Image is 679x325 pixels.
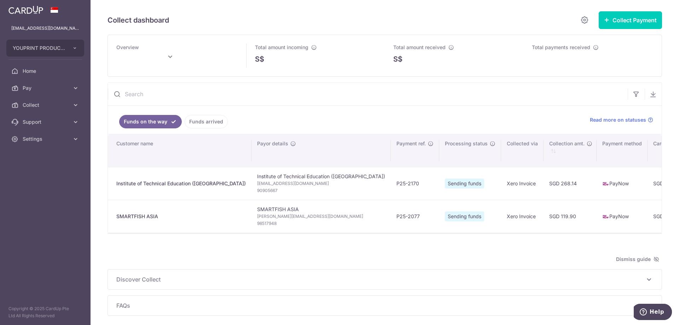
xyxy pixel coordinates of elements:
span: Overview [116,44,139,50]
span: Processing status [445,140,488,147]
td: PayNow [597,167,648,200]
span: Discover Collect [116,275,645,284]
td: PayNow [597,200,648,233]
th: Payment ref. [391,134,439,167]
td: Xero Invoice [501,200,544,233]
button: Collect Payment [599,11,662,29]
span: Help [16,5,30,11]
td: SGD 119.90 [544,200,597,233]
span: FAQs [116,301,645,310]
th: Processing status [439,134,501,167]
th: Payment method [597,134,648,167]
span: 90905667 [257,187,385,194]
th: Collection amt. : activate to sort column ascending [544,134,597,167]
a: Funds on the way [119,115,182,128]
span: Total amount received [393,44,446,50]
img: paynow-md-4fe65508ce96feda548756c5ee0e473c78d4820b8ea51387c6e4ad89e58a5e61.png [602,213,609,220]
span: Pay [23,85,69,92]
span: Total payments received [532,44,590,50]
td: P25-2077 [391,200,439,233]
a: Read more on statuses [590,116,653,123]
span: Dismiss guide [616,255,659,263]
td: P25-2170 [391,167,439,200]
p: Discover Collect [116,275,653,284]
span: Collection amt. [549,140,585,147]
td: Xero Invoice [501,167,544,200]
span: S$ [255,54,264,64]
span: Payment ref. [396,140,426,147]
p: FAQs [116,301,653,310]
span: Total amount incoming [255,44,308,50]
span: 98517948 [257,220,385,227]
p: [EMAIL_ADDRESS][DOMAIN_NAME] [11,25,79,32]
img: paynow-md-4fe65508ce96feda548756c5ee0e473c78d4820b8ea51387c6e4ad89e58a5e61.png [602,180,609,187]
span: Home [23,68,69,75]
th: Customer name [108,134,251,167]
span: [EMAIL_ADDRESS][DOMAIN_NAME] [257,180,385,187]
img: CardUp [8,6,43,14]
input: Search [108,83,628,105]
a: Funds arrived [185,115,228,128]
th: Payor details [251,134,391,167]
th: Collected via [501,134,544,167]
span: S$ [393,54,402,64]
span: Support [23,118,69,126]
span: [PERSON_NAME][EMAIL_ADDRESS][DOMAIN_NAME] [257,213,385,220]
div: Institute of Technical Education ([GEOGRAPHIC_DATA]) [116,180,246,187]
h5: Collect dashboard [108,14,169,26]
td: SGD 268.14 [544,167,597,200]
span: Payor details [257,140,288,147]
span: Sending funds [445,179,484,188]
span: Collect [23,101,69,109]
button: YOUPRINT PRODUCTIONS PTE LTD [6,40,84,57]
span: Settings [23,135,69,143]
span: Read more on statuses [590,116,646,123]
span: YOUPRINT PRODUCTIONS PTE LTD [13,45,65,52]
div: SMARTFISH ASIA [116,213,246,220]
iframe: Opens a widget where you can find more information [634,304,672,321]
td: Institute of Technical Education ([GEOGRAPHIC_DATA]) [251,167,391,200]
td: SMARTFISH ASIA [251,200,391,233]
span: Sending funds [445,211,484,221]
